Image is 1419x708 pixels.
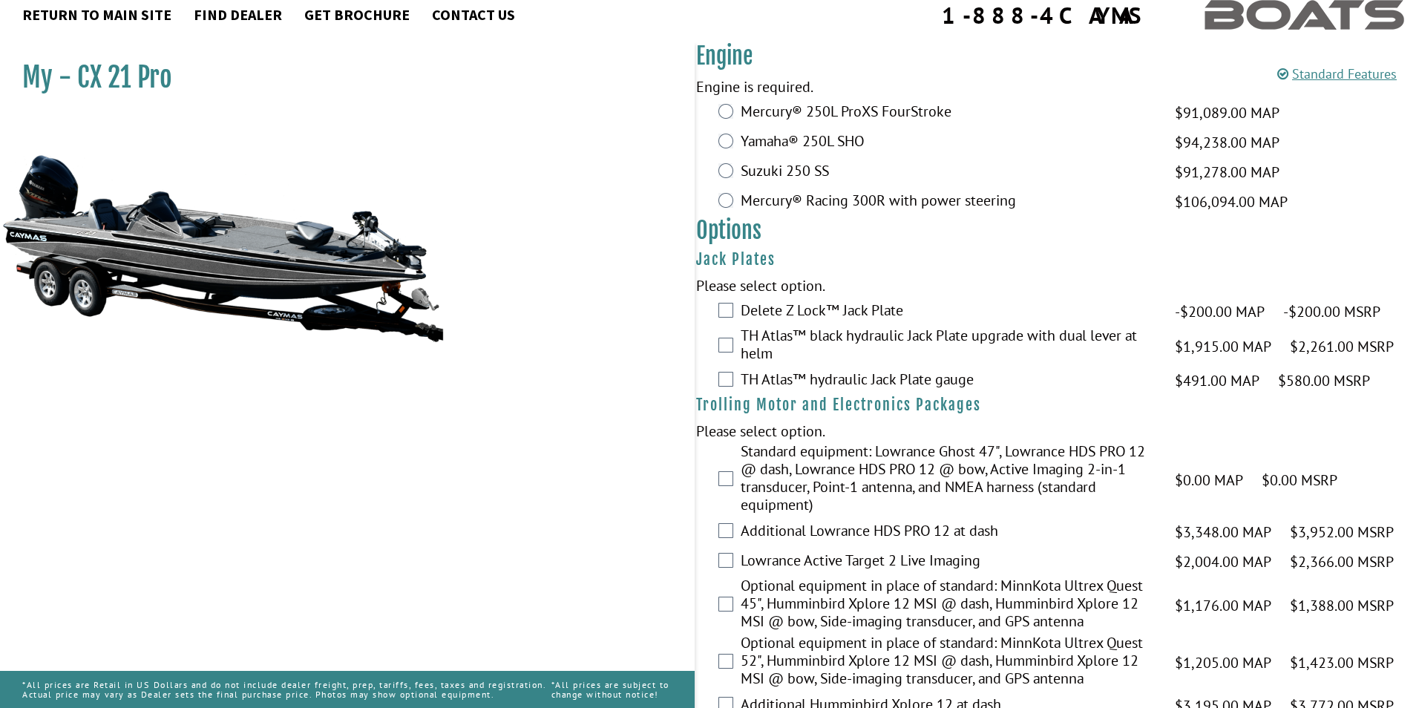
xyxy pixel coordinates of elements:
[1175,469,1243,491] span: $0.00 MAP
[741,102,1156,124] label: Mercury® 250L ProXS FourStroke
[741,370,1156,392] label: TH Atlas™ hydraulic Jack Plate gauge
[22,672,551,707] p: *All prices are Retail in US Dollars and do not include dealer freight, prep, tariffs, fees, taxe...
[942,4,1145,27] div: 1-888-4CAYMAS
[186,5,289,24] a: Find Dealer
[741,577,1156,634] label: Optional equipment in place of standard: MinnKota Ultrex Quest 45", Humminbird Xplore 12 MSI @ da...
[741,327,1156,366] label: TH Atlas™ black hydraulic Jack Plate upgrade with dual lever at helm
[1290,551,1394,573] span: $2,366.00 MSRP
[1277,65,1397,82] a: Standard Features
[1175,370,1259,392] span: $491.00 MAP
[551,672,672,707] p: *All prices are subject to change without notice!
[741,634,1156,691] label: Optional equipment in place of standard: MinnKota Ultrex Quest 52", Humminbird Xplore 12 MSI @ da...
[741,522,1156,543] label: Additional Lowrance HDS PRO 12 at dash
[696,396,1419,414] h4: Trolling Motor and Electronics Packages
[696,42,1419,70] h3: Engine
[1175,191,1288,213] span: $106,094.00 MAP
[425,5,522,24] a: Contact Us
[297,5,417,24] a: Get Brochure
[1175,594,1271,617] span: $1,176.00 MAP
[696,420,1419,442] div: Please select option.
[741,191,1156,213] label: Mercury® Racing 300R with power steering
[741,551,1156,573] label: Lowrance Active Target 2 Live Imaging
[1175,161,1279,183] span: $91,278.00 MAP
[741,301,1156,323] label: Delete Z Lock™ Jack Plate
[1290,335,1394,358] span: $2,261.00 MSRP
[15,5,179,24] a: Return to main site
[1175,335,1271,358] span: $1,915.00 MAP
[1290,521,1394,543] span: $3,952.00 MSRP
[741,162,1156,183] label: Suzuki 250 SS
[696,250,1419,269] h4: Jack Plates
[1175,102,1279,124] span: $91,089.00 MAP
[1175,551,1271,573] span: $2,004.00 MAP
[696,217,1419,244] h3: Options
[1290,594,1394,617] span: $1,388.00 MSRP
[1283,301,1380,323] span: -$200.00 MSRP
[1175,652,1271,674] span: $1,205.00 MAP
[696,76,1419,98] div: Engine is required.
[741,132,1156,154] label: Yamaha® 250L SHO
[22,61,658,94] h1: My - CX 21 Pro
[1175,521,1271,543] span: $3,348.00 MAP
[741,442,1156,517] label: Standard equipment: Lowrance Ghost 47", Lowrance HDS PRO 12 @ dash, Lowrance HDS PRO 12 @ bow, Ac...
[1262,469,1337,491] span: $0.00 MSRP
[1278,370,1370,392] span: $580.00 MSRP
[1175,301,1265,323] span: -$200.00 MAP
[1175,131,1279,154] span: $94,238.00 MAP
[1290,652,1394,674] span: $1,423.00 MSRP
[696,275,1419,297] div: Please select option.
